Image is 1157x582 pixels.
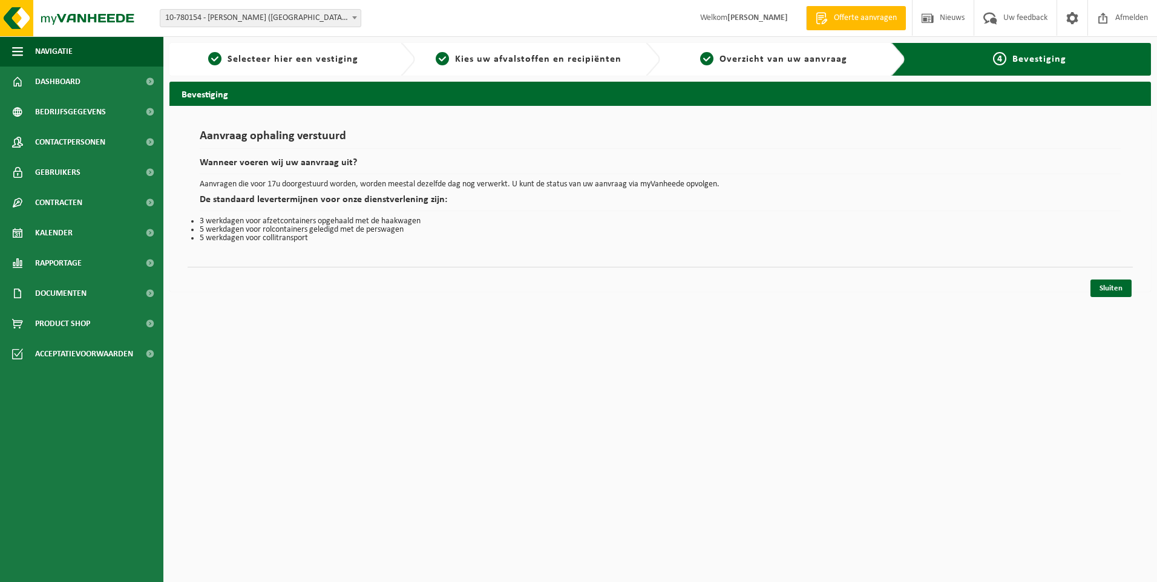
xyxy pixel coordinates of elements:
[666,52,882,67] a: 3Overzicht van uw aanvraag
[228,54,358,64] span: Selecteer hier een vestiging
[35,188,82,218] span: Contracten
[993,52,1006,65] span: 4
[1090,280,1132,297] a: Sluiten
[35,127,105,157] span: Contactpersonen
[35,36,73,67] span: Navigatie
[200,234,1121,243] li: 5 werkdagen voor collitransport
[200,180,1121,189] p: Aanvragen die voor 17u doorgestuurd worden, worden meestal dezelfde dag nog verwerkt. U kunt de s...
[806,6,906,30] a: Offerte aanvragen
[6,555,202,582] iframe: chat widget
[35,218,73,248] span: Kalender
[200,130,1121,149] h1: Aanvraag ophaling verstuurd
[421,52,637,67] a: 2Kies uw afvalstoffen en recipiënten
[200,217,1121,226] li: 3 werkdagen voor afzetcontainers opgehaald met de haakwagen
[200,226,1121,234] li: 5 werkdagen voor rolcontainers geledigd met de perswagen
[700,52,713,65] span: 3
[436,52,449,65] span: 2
[160,9,361,27] span: 10-780154 - ROYAL SANDERS (BELGIUM) BV - IEPER
[200,195,1121,211] h2: De standaard levertermijnen voor onze dienstverlening zijn:
[35,278,87,309] span: Documenten
[35,248,82,278] span: Rapportage
[455,54,621,64] span: Kies uw afvalstoffen en recipiënten
[175,52,391,67] a: 1Selecteer hier een vestiging
[35,67,80,97] span: Dashboard
[1012,54,1066,64] span: Bevestiging
[200,158,1121,174] h2: Wanneer voeren wij uw aanvraag uit?
[35,157,80,188] span: Gebruikers
[727,13,788,22] strong: [PERSON_NAME]
[35,97,106,127] span: Bedrijfsgegevens
[35,309,90,339] span: Product Shop
[160,10,361,27] span: 10-780154 - ROYAL SANDERS (BELGIUM) BV - IEPER
[208,52,221,65] span: 1
[719,54,847,64] span: Overzicht van uw aanvraag
[169,82,1151,105] h2: Bevestiging
[831,12,900,24] span: Offerte aanvragen
[35,339,133,369] span: Acceptatievoorwaarden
